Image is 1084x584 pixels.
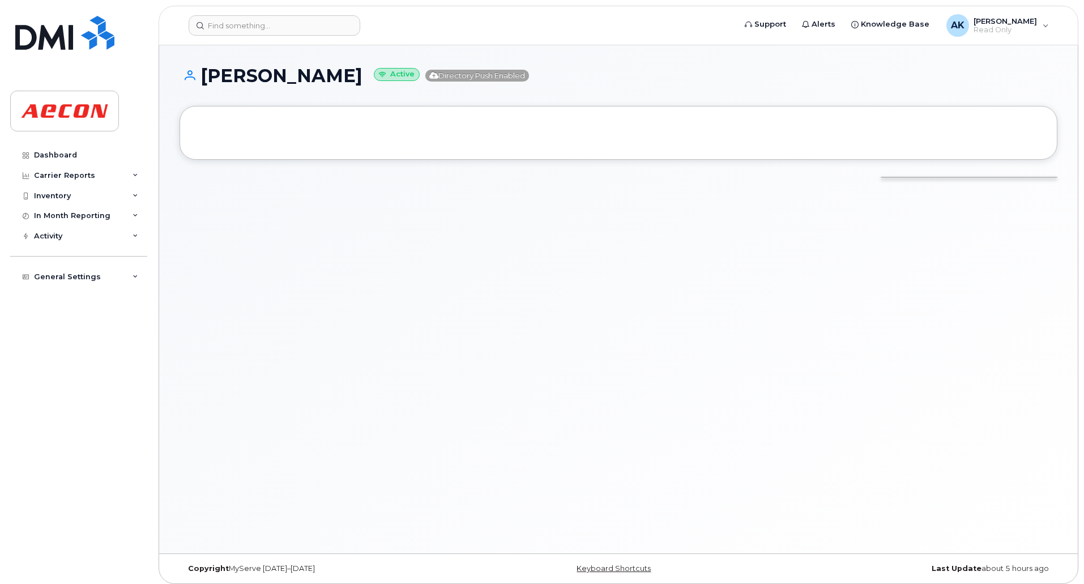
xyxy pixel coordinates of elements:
strong: Last Update [932,564,981,573]
small: Active [374,68,420,81]
div: about 5 hours ago [765,564,1057,573]
span: Directory Push Enabled [425,70,529,82]
h1: [PERSON_NAME] [180,66,1057,86]
a: Keyboard Shortcuts [577,564,651,573]
strong: Copyright [188,564,229,573]
div: MyServe [DATE]–[DATE] [180,564,472,573]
